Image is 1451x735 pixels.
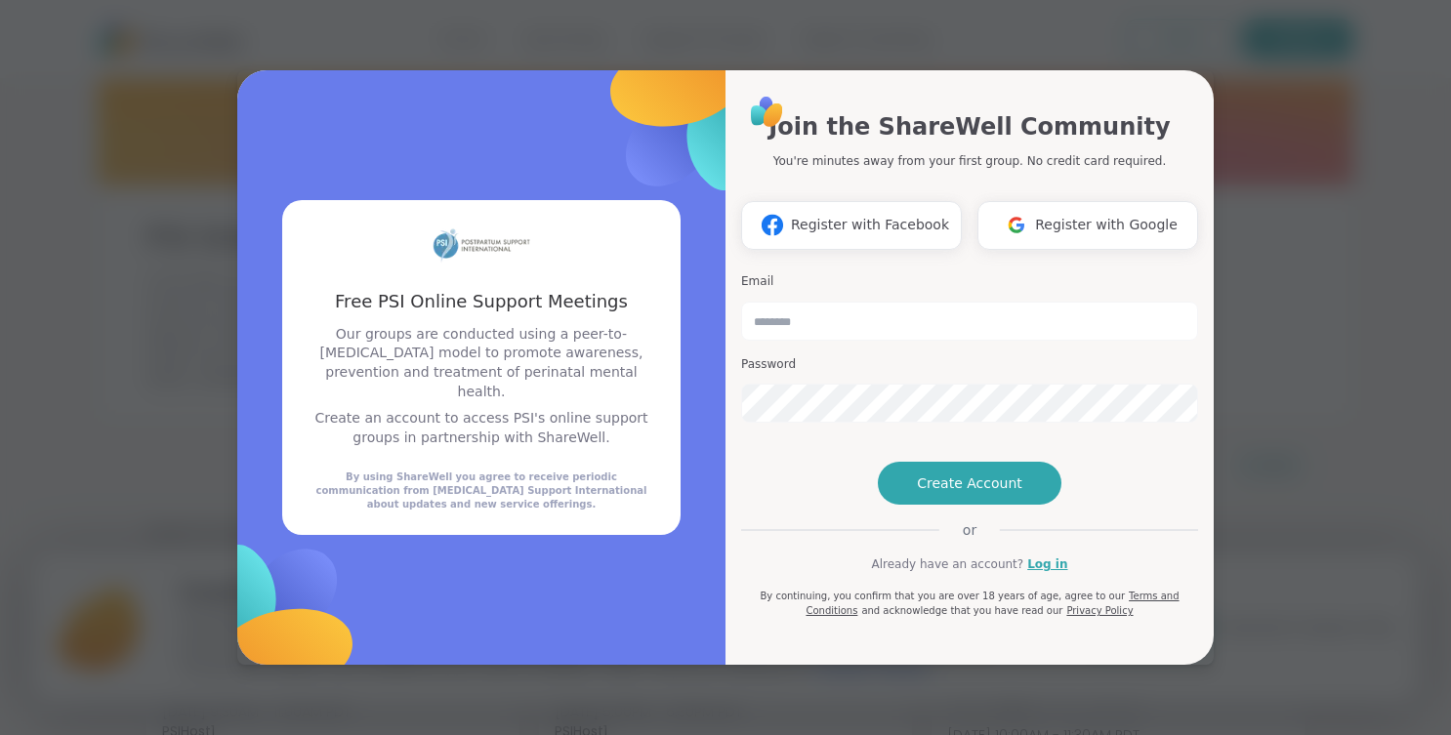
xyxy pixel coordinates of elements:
[871,555,1023,573] span: Already have an account?
[806,591,1179,616] a: Terms and Conditions
[791,215,949,235] span: Register with Facebook
[741,356,1198,373] h3: Password
[754,207,791,243] img: ShareWell Logomark
[939,520,1000,540] span: or
[306,409,657,447] p: Create an account to access PSI's online support groups in partnership with ShareWell.
[878,462,1061,505] button: Create Account
[1035,215,1178,235] span: Register with Google
[306,289,657,313] h3: Free PSI Online Support Meetings
[306,325,657,401] p: Our groups are conducted using a peer-to-[MEDICAL_DATA] model to promote awareness, prevention an...
[1027,555,1067,573] a: Log in
[741,273,1198,290] h3: Email
[861,605,1062,616] span: and acknowledge that you have read our
[760,591,1125,601] span: By continuing, you confirm that you are over 18 years of age, agree to our
[768,109,1170,144] h1: Join the ShareWell Community
[773,152,1166,170] p: You're minutes away from your first group. No credit card required.
[998,207,1035,243] img: ShareWell Logomark
[745,90,789,134] img: ShareWell Logo
[741,201,962,250] button: Register with Facebook
[306,470,657,511] div: By using ShareWell you agree to receive periodic communication from [MEDICAL_DATA] Support Intern...
[977,201,1198,250] button: Register with Google
[1066,605,1133,616] a: Privacy Policy
[433,224,530,265] img: partner logo
[917,473,1022,493] span: Create Account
